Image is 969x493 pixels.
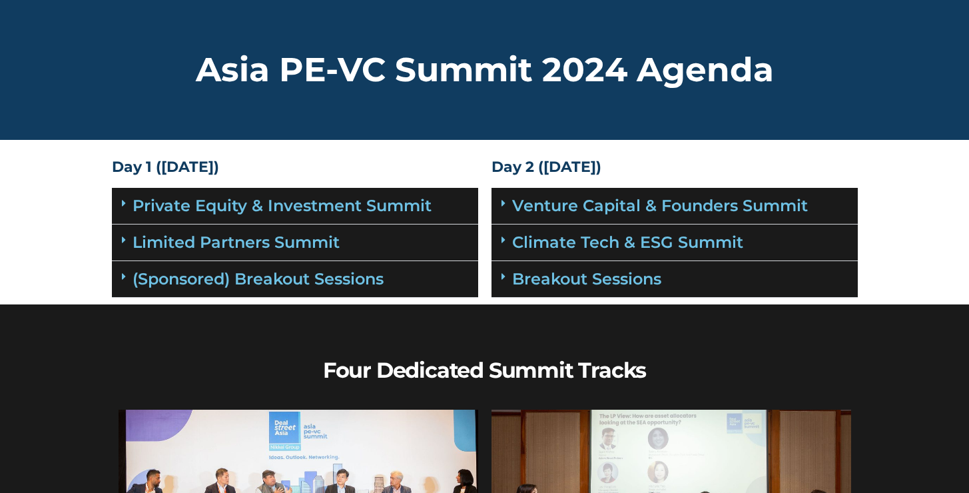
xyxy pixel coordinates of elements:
h4: Day 1 ([DATE]) [112,160,478,175]
a: Climate Tech & ESG Summit [512,233,743,252]
a: Venture Capital & Founders​ Summit [512,196,808,215]
a: (Sponsored) Breakout Sessions [133,269,384,288]
h4: Day 2 ([DATE]) [491,160,858,175]
h2: Asia PE-VC Summit 2024 Agenda [112,53,858,87]
a: Breakout Sessions [512,269,661,288]
a: Private Equity & Investment Summit [133,196,432,215]
b: Four Dedicated Summit Tracks [323,357,646,383]
a: Limited Partners Summit [133,233,340,252]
